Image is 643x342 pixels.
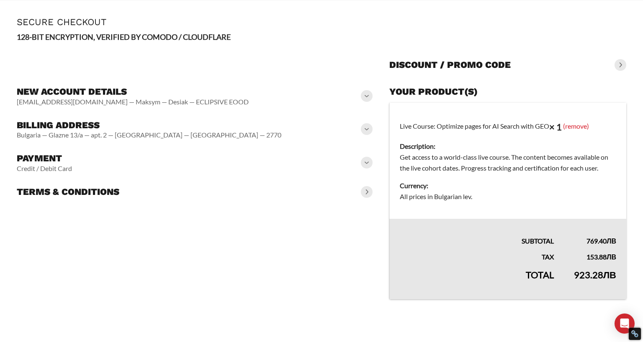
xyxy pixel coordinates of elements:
th: Tax [389,246,564,262]
th: Total [389,262,564,299]
bdi: 769.40 [586,237,616,245]
span: лв [607,237,616,245]
h3: Payment [17,153,72,164]
vaadin-horizontal-layout: Bulgaria — Glazne 13/a — apt. 2 — [GEOGRAPHIC_DATA] — [GEOGRAPHIC_DATA] — 2770 [17,131,281,139]
h1: Secure Checkout [17,17,626,27]
h3: Discount / promo code [389,59,511,71]
vaadin-horizontal-layout: [EMAIL_ADDRESS][DOMAIN_NAME] — Maksym — Desiak — ECLIPSIVE EOOD [17,98,249,106]
dd: All prices in Bulgarian lev. [400,191,616,202]
bdi: 923.28 [574,269,616,280]
a: (remove) [563,122,589,130]
span: лв [607,253,616,261]
dd: Get access to a world-class live course. The content becomes available on the live cohort dates. ... [400,152,616,174]
td: Live Course: Optimize pages for AI Search with GEO [389,103,626,219]
h3: Terms & conditions [17,186,119,198]
th: Subtotal [389,219,564,246]
bdi: 153.88 [586,253,616,261]
div: Open Intercom Messenger [615,313,635,334]
div: Restore Info Box &#10;&#10;NoFollow Info:&#10; META-Robots NoFollow: &#09;false&#10; META-Robots ... [631,330,639,338]
strong: × 1 [549,121,562,132]
h3: New account details [17,86,249,98]
dt: Currency: [400,180,616,191]
vaadin-horizontal-layout: Credit / Debit Card [17,164,72,173]
h3: Billing address [17,119,281,131]
span: лв [603,269,616,280]
dt: Description: [400,141,616,152]
strong: 128-BIT ENCRYPTION, VERIFIED BY COMODO / CLOUDFLARE [17,32,231,41]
